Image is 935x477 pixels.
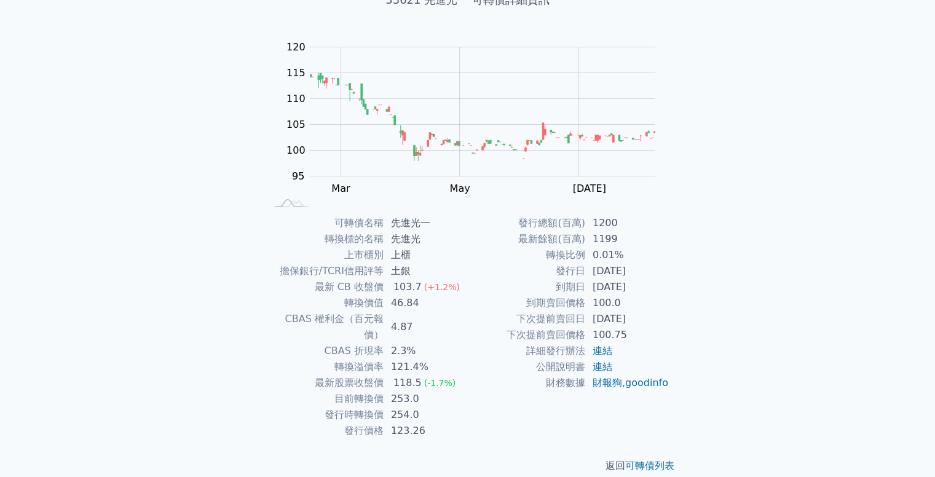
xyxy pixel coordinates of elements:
[468,327,585,343] td: 下次提前賣回價格
[468,295,585,311] td: 到期賣回價格
[384,423,468,439] td: 123.26
[384,215,468,231] td: 先進光一
[266,407,384,423] td: 發行時轉換價
[585,375,669,391] td: ,
[292,170,304,182] tspan: 95
[585,311,669,327] td: [DATE]
[391,279,424,295] div: 103.7
[585,263,669,279] td: [DATE]
[593,377,622,388] a: 財報狗
[593,345,612,357] a: 連結
[286,41,306,53] tspan: 120
[266,311,384,343] td: CBAS 權利金（百元報價）
[468,343,585,359] td: 詳細發行辦法
[625,460,674,471] a: 可轉債列表
[266,247,384,263] td: 上市櫃別
[266,375,384,391] td: 最新股票收盤價
[384,231,468,247] td: 先進光
[266,263,384,279] td: 擔保銀行/TCRI信用評等
[468,279,585,295] td: 到期日
[266,295,384,311] td: 轉換價值
[449,183,470,194] tspan: May
[585,247,669,263] td: 0.01%
[573,183,606,194] tspan: [DATE]
[266,359,384,375] td: 轉換溢價率
[468,263,585,279] td: 發行日
[585,215,669,231] td: 1200
[424,282,460,292] span: (+1.2%)
[585,327,669,343] td: 100.75
[468,215,585,231] td: 發行總額(百萬)
[585,279,669,295] td: [DATE]
[468,231,585,247] td: 最新餘額(百萬)
[585,295,669,311] td: 100.0
[874,418,935,477] div: 聊天小工具
[280,41,673,194] g: Chart
[384,263,468,279] td: 土銀
[266,391,384,407] td: 目前轉換價
[266,343,384,359] td: CBAS 折現率
[384,407,468,423] td: 254.0
[331,183,350,194] tspan: Mar
[424,378,456,388] span: (-1.7%)
[468,247,585,263] td: 轉換比例
[251,459,684,473] p: 返回
[384,359,468,375] td: 121.4%
[391,375,424,391] div: 118.5
[593,361,612,373] a: 連結
[384,247,468,263] td: 上櫃
[384,311,468,343] td: 4.87
[286,93,306,104] tspan: 110
[384,391,468,407] td: 253.0
[286,144,306,156] tspan: 100
[585,231,669,247] td: 1199
[468,311,585,327] td: 下次提前賣回日
[266,279,384,295] td: 最新 CB 收盤價
[266,423,384,439] td: 發行價格
[468,359,585,375] td: 公開說明書
[384,295,468,311] td: 46.84
[286,67,306,79] tspan: 115
[266,215,384,231] td: 可轉債名稱
[874,418,935,477] iframe: Chat Widget
[266,231,384,247] td: 轉換標的名稱
[625,377,668,388] a: goodinfo
[286,119,306,130] tspan: 105
[468,375,585,391] td: 財務數據
[384,343,468,359] td: 2.3%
